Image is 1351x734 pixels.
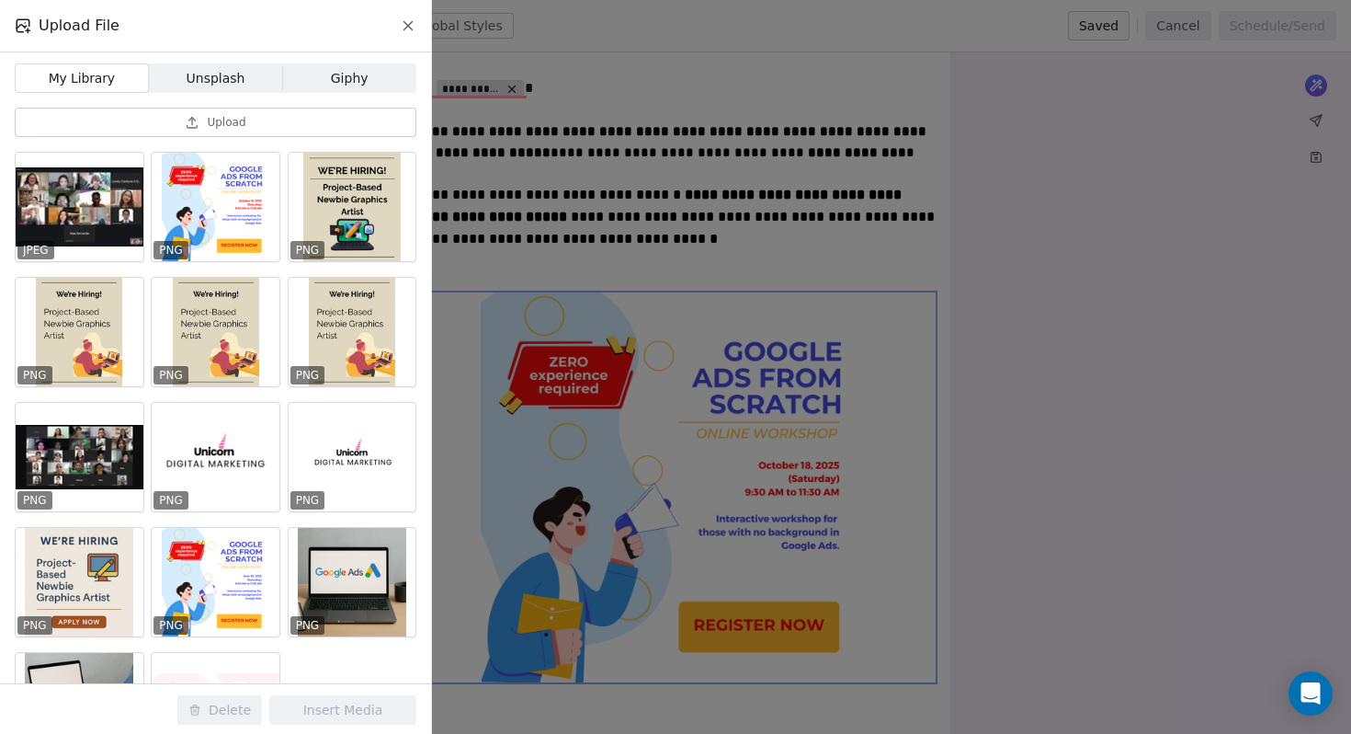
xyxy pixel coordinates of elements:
[23,368,47,383] p: PNG
[207,115,245,130] span: Upload
[23,243,49,258] p: JPEG
[177,695,262,725] button: Delete
[39,15,119,37] span: Upload File
[296,243,320,258] p: PNG
[159,368,183,383] p: PNG
[23,493,47,508] p: PNG
[159,618,183,633] p: PNG
[159,493,183,508] p: PNG
[187,69,245,88] span: Unsplash
[331,69,369,88] span: Giphy
[1289,671,1333,716] div: Open Intercom Messenger
[296,618,320,633] p: PNG
[15,108,416,137] button: Upload
[296,368,320,383] p: PNG
[296,493,320,508] p: PNG
[159,243,183,258] p: PNG
[269,695,416,725] button: Insert Media
[23,618,47,633] p: PNG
